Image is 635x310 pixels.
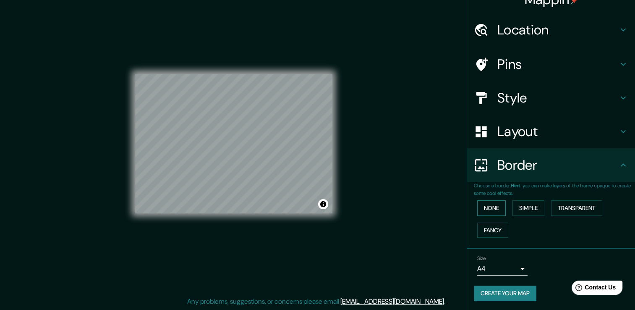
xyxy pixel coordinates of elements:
div: Location [467,13,635,47]
div: Border [467,148,635,182]
button: Fancy [477,223,508,238]
button: Simple [512,200,544,216]
h4: Layout [497,123,618,140]
div: . [445,297,447,307]
div: . [447,297,448,307]
h4: Location [497,21,618,38]
iframe: Help widget launcher [560,277,626,301]
button: Toggle attribution [318,199,328,209]
h4: Border [497,157,618,173]
h4: Pins [497,56,618,73]
a: [EMAIL_ADDRESS][DOMAIN_NAME] [340,297,444,306]
p: Any problems, suggestions, or concerns please email . [187,297,445,307]
canvas: Map [135,74,332,213]
div: Style [467,81,635,115]
label: Size [477,255,486,262]
div: Pins [467,47,635,81]
div: Layout [467,115,635,148]
h4: Style [497,89,618,106]
button: None [477,200,506,216]
div: A4 [477,262,528,276]
p: Choose a border. : you can make layers of the frame opaque to create some cool effects. [474,182,635,197]
button: Create your map [474,286,536,301]
button: Transparent [551,200,602,216]
b: Hint [511,182,520,189]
